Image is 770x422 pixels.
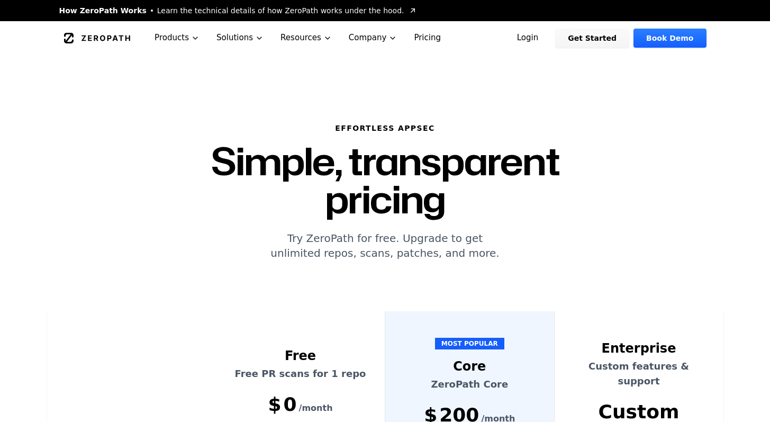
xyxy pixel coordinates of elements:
[272,21,340,55] button: Resources
[567,340,711,357] div: Enterprise
[435,338,504,349] span: MOST POPULAR
[148,231,622,261] p: Try ZeroPath for free. Upgrade to get unlimited repos, scans, patches, and more.
[59,5,417,16] a: How ZeroPath WorksLearn the technical details of how ZeroPath works under the hood.
[398,377,541,392] p: ZeroPath Core
[229,347,372,364] div: Free
[567,359,711,389] p: Custom features & support
[340,21,406,55] button: Company
[148,123,622,133] h6: Effortless AppSec
[208,21,272,55] button: Solutions
[284,394,297,415] span: 0
[633,29,706,48] a: Book Demo
[504,29,551,48] a: Login
[148,142,622,218] h1: Simple, transparent pricing
[398,358,541,375] div: Core
[268,394,281,415] span: $
[47,21,724,55] nav: Global
[405,21,449,55] a: Pricing
[229,366,372,381] p: Free PR scans for 1 repo
[146,21,208,55] button: Products
[59,5,147,16] span: How ZeroPath Works
[555,29,629,48] a: Get Started
[157,5,404,16] span: Learn the technical details of how ZeroPath works under the hood.
[299,402,333,415] span: /month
